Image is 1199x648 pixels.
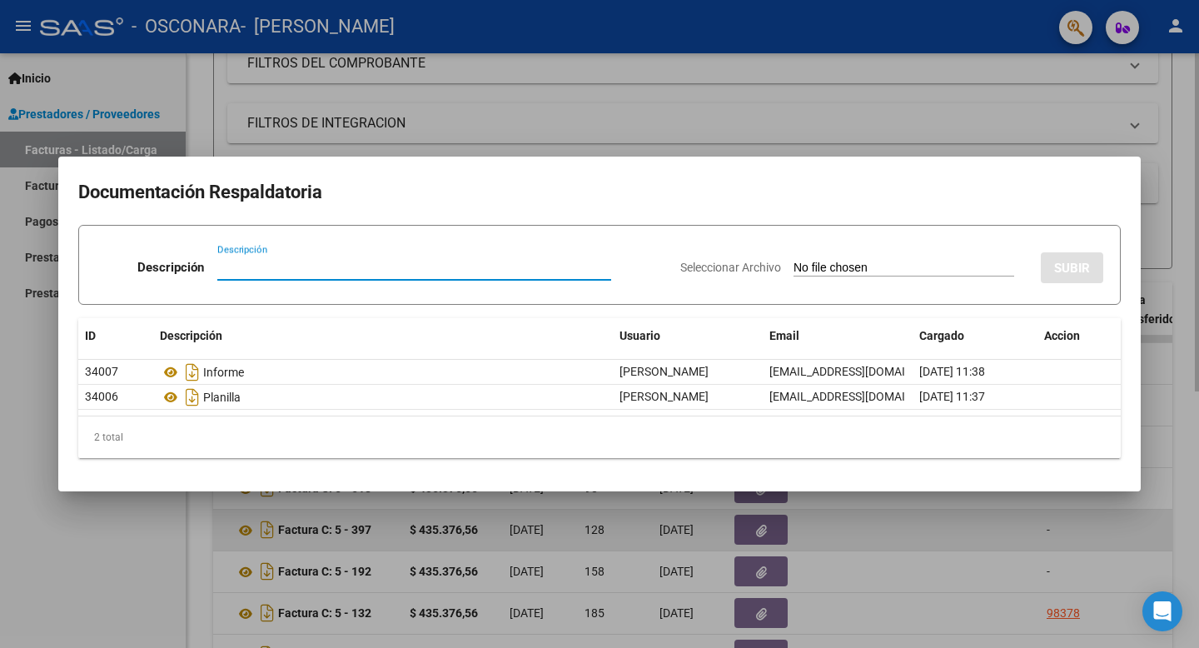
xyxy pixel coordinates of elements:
span: [DATE] 11:37 [919,390,985,403]
span: 34006 [85,390,118,403]
div: Planilla [160,384,606,411]
datatable-header-cell: Cargado [913,318,1037,354]
span: Accion [1044,329,1080,342]
span: SUBIR [1054,261,1090,276]
span: [PERSON_NAME] [619,365,709,378]
span: [EMAIL_ADDRESS][DOMAIN_NAME] [769,390,954,403]
button: SUBIR [1041,252,1103,283]
span: [DATE] 11:38 [919,365,985,378]
datatable-header-cell: ID [78,318,153,354]
i: Descargar documento [182,384,203,411]
span: [PERSON_NAME] [619,390,709,403]
span: Cargado [919,329,964,342]
span: Descripción [160,329,222,342]
div: 2 total [78,416,1121,458]
p: Descripción [137,258,204,277]
datatable-header-cell: Usuario [613,318,763,354]
span: ID [85,329,96,342]
div: Open Intercom Messenger [1142,591,1182,631]
datatable-header-cell: Accion [1037,318,1121,354]
h2: Documentación Respaldatoria [78,177,1121,208]
span: Email [769,329,799,342]
div: Informe [160,359,606,386]
datatable-header-cell: Email [763,318,913,354]
span: Seleccionar Archivo [680,261,781,274]
span: 34007 [85,365,118,378]
i: Descargar documento [182,359,203,386]
datatable-header-cell: Descripción [153,318,613,354]
span: [EMAIL_ADDRESS][DOMAIN_NAME] [769,365,954,378]
span: Usuario [619,329,660,342]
